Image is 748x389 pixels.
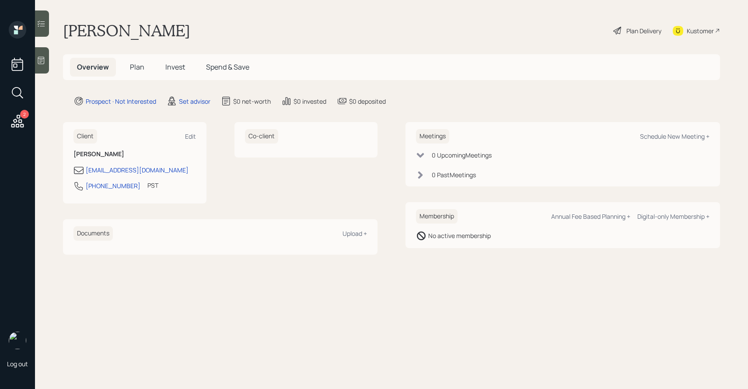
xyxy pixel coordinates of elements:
[343,229,367,238] div: Upload +
[416,209,458,224] h6: Membership
[432,170,476,179] div: 0 Past Meeting s
[20,110,29,119] div: 2
[86,181,140,190] div: [PHONE_NUMBER]
[9,332,26,349] img: sami-boghos-headshot.png
[626,26,661,35] div: Plan Delivery
[432,151,492,160] div: 0 Upcoming Meeting s
[86,97,156,106] div: Prospect · Not Interested
[637,212,710,221] div: Digital-only Membership +
[428,231,491,240] div: No active membership
[640,132,710,140] div: Schedule New Meeting +
[206,62,249,72] span: Spend & Save
[7,360,28,368] div: Log out
[86,165,189,175] div: [EMAIL_ADDRESS][DOMAIN_NAME]
[77,62,109,72] span: Overview
[147,181,158,190] div: PST
[179,97,210,106] div: Set advisor
[130,62,144,72] span: Plan
[73,129,97,144] h6: Client
[165,62,185,72] span: Invest
[294,97,326,106] div: $0 invested
[349,97,386,106] div: $0 deposited
[73,226,113,241] h6: Documents
[185,132,196,140] div: Edit
[551,212,630,221] div: Annual Fee Based Planning +
[73,151,196,158] h6: [PERSON_NAME]
[233,97,271,106] div: $0 net-worth
[63,21,190,40] h1: [PERSON_NAME]
[416,129,449,144] h6: Meetings
[687,26,714,35] div: Kustomer
[245,129,278,144] h6: Co-client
